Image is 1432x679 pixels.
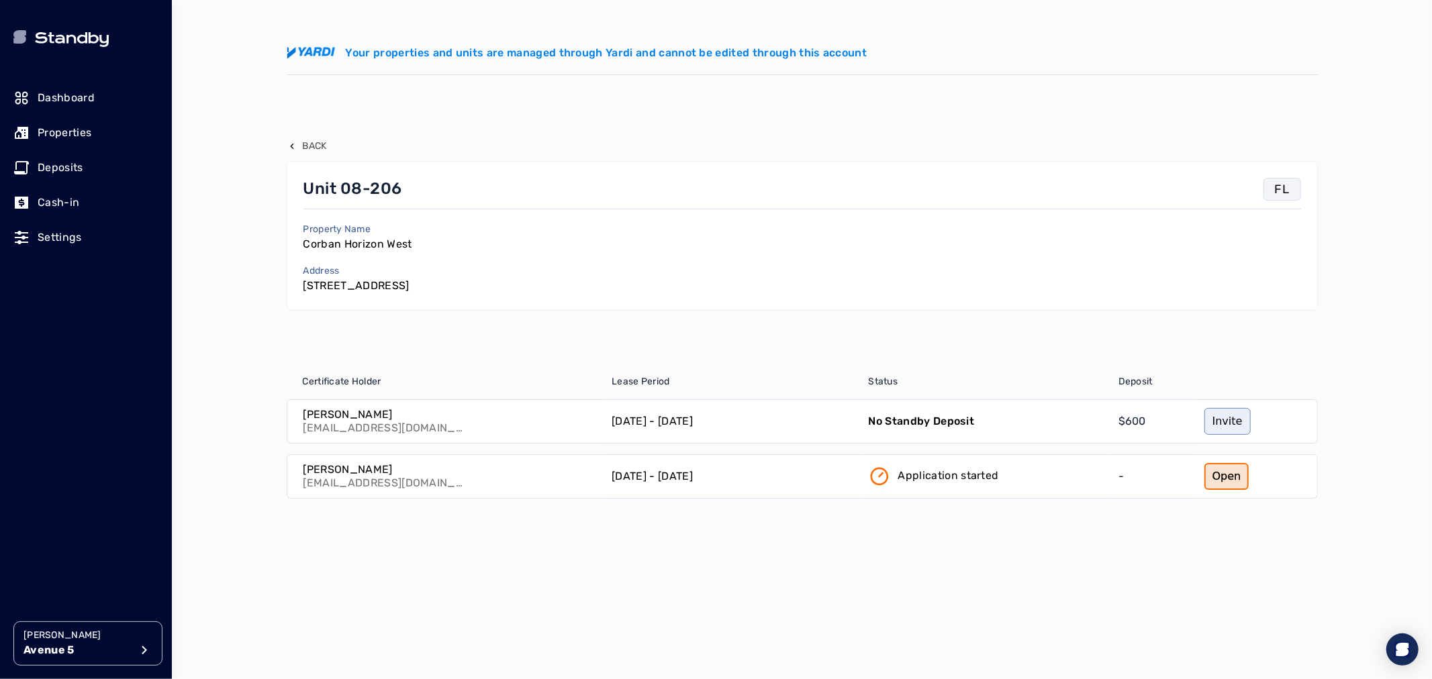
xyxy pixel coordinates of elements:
p: Back [303,140,327,153]
div: Open Intercom Messenger [1386,633,1419,666]
p: [DATE] - [DATE] [612,413,693,429]
p: Settings [38,229,82,246]
span: Lease Period [612,375,669,388]
a: Dashboard [13,83,158,113]
p: [EMAIL_ADDRESS][DOMAIN_NAME] [303,476,465,490]
p: Cash-in [38,195,79,211]
p: [PERSON_NAME] [23,629,131,642]
p: Your properties and units are managed through Yardi and cannot be edited through this account [346,45,867,61]
p: Deposits [38,160,83,176]
a: Cash-in [13,188,158,217]
p: Properties [38,125,91,141]
span: Certificate Holder [303,375,381,388]
p: Avenue 5 [23,642,131,658]
p: Application started [898,468,999,484]
span: Deposit [1118,375,1153,388]
p: - [1118,468,1124,484]
p: FL [1275,180,1290,199]
span: Status [869,375,898,388]
p: Unit 08-206 [303,178,402,199]
a: Settings [13,223,158,252]
p: Property Name [303,223,412,236]
img: yardi [287,47,335,59]
p: $600 [1118,413,1146,429]
p: No Standby Deposit [869,413,975,429]
p: [PERSON_NAME] [303,408,465,421]
p: Dashboard [38,90,95,106]
p: Address [303,264,410,278]
p: [STREET_ADDRESS] [303,278,410,294]
p: Corban Horizon West [303,236,412,252]
a: Invite [1204,408,1251,435]
a: Properties [13,118,158,148]
button: [PERSON_NAME]Avenue 5 [13,621,162,666]
a: Deposits [13,153,158,182]
p: [PERSON_NAME] [303,463,465,476]
button: Back [287,140,327,153]
p: [EMAIL_ADDRESS][DOMAIN_NAME] [303,421,465,435]
p: [DATE] - [DATE] [612,468,693,484]
a: Open [1204,463,1249,490]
